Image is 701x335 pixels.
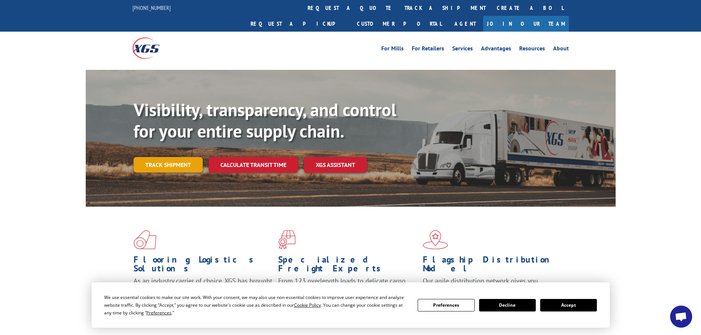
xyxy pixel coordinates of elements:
span: Cookie Policy [294,302,321,308]
a: Request a pickup [245,16,351,32]
a: XGS ASSISTANT [304,157,367,173]
a: Agent [447,16,483,32]
div: We use essential cookies to make our site work. With your consent, we may also use non-essential ... [104,293,409,317]
a: Customer Portal [351,16,447,32]
a: Services [452,46,473,54]
h1: Flooring Logistics Solutions [134,255,273,277]
a: Open chat [670,306,692,328]
span: As an industry carrier of choice, XGS has brought innovation and dedication to flooring logistics... [134,277,272,303]
a: Join Our Team [483,16,569,32]
a: About [553,46,569,54]
span: Preferences [146,310,171,316]
button: Accept [540,299,597,311]
img: xgs-icon-flagship-distribution-model-red [423,230,448,249]
a: [PHONE_NUMBER] [132,4,171,11]
div: Cookie Consent Prompt [92,282,610,328]
a: Advantages [481,46,511,54]
a: Track shipment [134,157,203,172]
h1: Specialized Freight Experts [278,255,417,277]
img: xgs-icon-focused-on-flooring-red [278,230,295,249]
h1: Flagship Distribution Model [423,255,562,277]
a: Calculate transit time [209,157,298,173]
b: Visibility, transparency, and control for your entire supply chain. [134,98,396,142]
a: Resources [519,46,545,54]
img: xgs-icon-total-supply-chain-intelligence-red [134,230,156,249]
a: For Retailers [412,46,444,54]
button: Decline [479,299,536,311]
p: From 123 overlength loads to delicate cargo, our experienced staff knows the best way to move you... [278,277,417,309]
button: Preferences [418,299,474,311]
span: Our agile distribution network gives you nationwide inventory management on demand. [423,277,558,294]
a: For Mills [381,46,404,54]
